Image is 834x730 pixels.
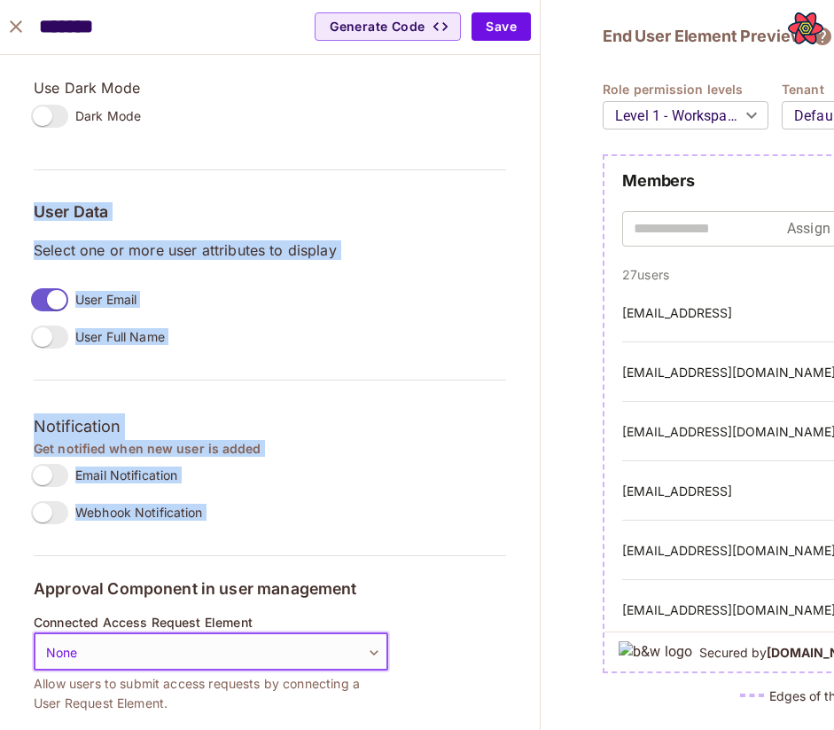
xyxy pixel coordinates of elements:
img: b&w logo [619,641,692,663]
p: Use Dark Mode [34,78,506,98]
h5: Approval Component in user management [34,580,506,598]
span: Email Notification [75,467,177,483]
h5: [EMAIL_ADDRESS] [622,304,732,321]
span: User Full Name [75,328,165,345]
span: Dark Mode [75,107,141,124]
h2: End User Element Preview [603,26,803,47]
h4: Get notified when new user is added [34,440,506,457]
h5: [EMAIL_ADDRESS] [622,483,732,499]
span: User Email [75,291,136,308]
span: Connected Access Request Element [34,616,253,630]
button: Save [472,12,531,41]
h5: User Data [34,203,506,221]
button: Generate Code [315,12,461,41]
h3: Notification [34,413,506,440]
p: Select one or more user attributes to display [34,240,506,260]
h4: Role permission levels [603,81,782,98]
span: Allow users to submit access requests by connecting a User Request Element. [34,674,388,713]
div: Level 1 - Workspace Owner [603,90,768,140]
span: Webhook Notification [75,504,203,521]
button: Open React Query Devtools [788,11,823,46]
